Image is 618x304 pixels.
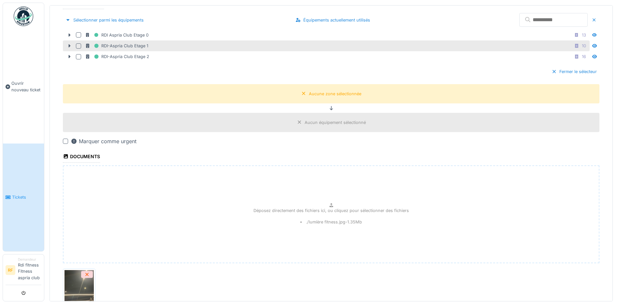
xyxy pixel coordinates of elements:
li: Rdi fitness Fitness aspria club [18,257,41,283]
div: Marquer comme urgent [71,137,137,145]
div: Demandeur [18,257,41,262]
p: Déposez directement des fichiers ici, ou cliquez pour sélectionner des fichiers [253,207,409,214]
div: RDI-Aspria Club Etage 2 [85,53,149,61]
li: ./lumière fitness.jpg - 1.35 Mb [300,219,362,225]
span: Tickets [12,194,41,200]
div: Sélectionner parmi les équipements [63,16,146,24]
div: RDI-Aspria Club Etage 1 [85,42,148,50]
div: RDI Aspria Club Etage 0 [85,31,149,39]
div: Aucune zone sélectionnée [309,91,361,97]
div: Documents [63,152,100,163]
img: Badge_color-CXgf-gQk.svg [14,7,33,26]
li: RF [6,265,15,275]
div: 13 [582,32,586,38]
div: 16 [582,53,586,60]
div: Aucun équipement sélectionné [305,119,366,126]
a: RF DemandeurRdi fitness Fitness aspria club [6,257,41,285]
a: Tickets [3,144,44,251]
span: Ouvrir nouveau ticket [11,80,41,93]
div: Fermer le sélecteur [549,67,599,76]
div: 10 [582,43,586,49]
div: Équipements actuellement utilisés [293,16,373,24]
a: Ouvrir nouveau ticket [3,30,44,144]
img: 0zrh3g45puo6p3xgoy44461pfmse [65,270,94,303]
